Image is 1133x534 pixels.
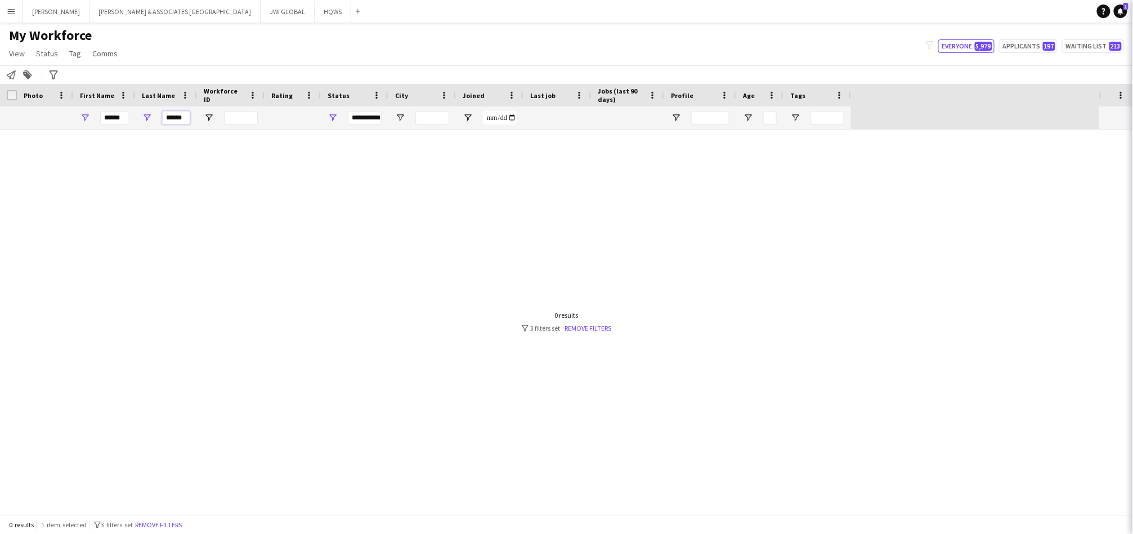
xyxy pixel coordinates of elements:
input: Age Filter Input [763,111,777,124]
input: Joined Filter Input [483,111,517,124]
button: Applicants197 [999,39,1058,53]
span: Status [328,91,350,100]
button: Open Filter Menu [204,113,214,123]
button: Open Filter Menu [463,113,473,123]
button: HQWS [315,1,351,23]
span: First Name [80,91,114,100]
button: Open Filter Menu [328,113,338,123]
input: First Name Filter Input [100,111,128,124]
button: JWI GLOBAL [261,1,315,23]
app-action-btn: Advanced filters [47,68,60,82]
button: Open Filter Menu [395,113,405,123]
span: Jobs (last 90 days) [598,87,644,104]
button: Open Filter Menu [671,113,681,123]
span: My Workforce [9,27,92,44]
a: 1 [1114,5,1127,18]
input: Tags Filter Input [810,111,844,124]
input: Workforce ID Filter Input [224,111,258,124]
a: Status [32,46,62,61]
span: Rating [271,91,293,100]
span: 197 [1043,42,1055,51]
app-action-btn: Notify workforce [5,68,18,82]
span: Age [743,91,755,100]
a: Comms [88,46,122,61]
span: Profile [671,91,693,100]
app-action-btn: Add to tag [21,68,34,82]
button: Waiting list213 [1062,39,1124,53]
span: 3 filters set [101,520,133,529]
span: 1 item selected [41,520,87,529]
span: Tags [790,91,805,100]
a: Remove filters [565,324,612,332]
button: Open Filter Menu [142,113,152,123]
button: Open Filter Menu [790,113,800,123]
input: Profile Filter Input [691,111,729,124]
span: Status [36,48,58,59]
span: Last job [530,91,556,100]
span: City [395,91,408,100]
span: 213 [1109,42,1122,51]
span: Comms [92,48,118,59]
button: Everyone5,979 [938,39,995,53]
input: City Filter Input [415,111,449,124]
span: 1 [1123,3,1128,10]
a: View [5,46,29,61]
span: Last Name [142,91,175,100]
div: 3 filters set [522,324,612,332]
button: [PERSON_NAME] & ASSOCIATES [GEOGRAPHIC_DATA] [89,1,261,23]
button: Open Filter Menu [743,113,753,123]
button: Open Filter Menu [80,113,90,123]
span: Joined [463,91,485,100]
div: 0 results [522,311,612,319]
span: Workforce ID [204,87,244,104]
button: Remove filters [133,519,184,531]
button: [PERSON_NAME] [23,1,89,23]
input: Last Name Filter Input [162,111,190,124]
span: Photo [24,91,43,100]
span: 5,979 [975,42,992,51]
span: View [9,48,25,59]
span: Tag [69,48,81,59]
a: Tag [65,46,86,61]
input: Column with Header Selection [7,90,17,100]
